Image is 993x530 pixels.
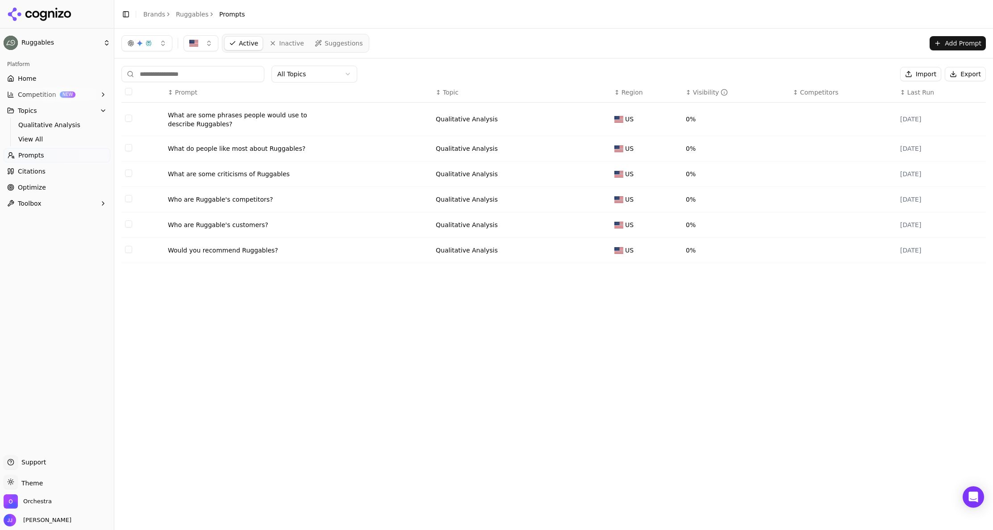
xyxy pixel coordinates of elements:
span: Home [18,74,36,83]
button: Toolbox [4,196,110,211]
div: [DATE] [900,115,982,124]
img: US flag [614,145,623,152]
button: Select all rows [125,88,132,95]
div: [DATE] [900,195,982,204]
span: Last Run [907,88,934,97]
a: What do people like most about Ruggables? [168,144,305,153]
img: US [189,39,198,48]
span: Topics [18,106,37,115]
span: Prompt [175,88,197,97]
a: View All [15,133,100,145]
img: US flag [614,222,623,228]
a: Qualitative Analysis [436,246,498,255]
div: 0% [686,246,786,255]
button: Open user button [4,514,71,526]
span: Toolbox [18,199,42,208]
div: [DATE] [900,246,982,255]
a: Active [224,36,263,50]
span: US [625,144,634,153]
th: Competitors [789,83,897,103]
div: Visibility [693,88,728,97]
div: [DATE] [900,220,982,229]
button: Select row 2 [125,144,132,151]
span: Support [18,458,46,467]
span: Citations [18,167,46,176]
a: Qualitative Analysis [436,115,498,124]
div: ↕Prompt [168,88,429,97]
div: 0% [686,144,786,153]
span: Prompts [18,151,44,160]
span: US [625,195,634,204]
button: Select row 4 [125,195,132,202]
div: Qualitative Analysis [436,144,498,153]
div: ↕Competitors [793,88,893,97]
div: ↕Visibility [686,88,786,97]
button: Topics [4,104,110,118]
th: Last Run [897,83,986,103]
a: Would you recommend Ruggables? [168,246,278,255]
span: Topic [443,88,459,97]
img: US flag [614,116,623,123]
button: Select row 3 [125,170,132,177]
button: Add Prompt [930,36,986,50]
th: Topic [432,83,611,103]
a: Prompts [4,148,110,162]
span: Ruggables [21,39,100,47]
nav: breadcrumb [143,10,245,19]
button: Select row 5 [125,220,132,228]
a: What are some phrases people would use to describe Ruggables? [168,111,311,128]
span: Region [622,88,643,97]
img: US flag [614,196,623,203]
a: Inactive [265,36,309,50]
span: Competition [18,90,56,99]
a: Qualitative Analysis [15,119,100,131]
span: [PERSON_NAME] [20,516,71,524]
div: 0% [686,115,786,124]
span: US [625,246,634,255]
th: Region [611,83,682,103]
div: 0% [686,195,786,204]
img: Orchestra [4,494,18,509]
div: Platform [4,57,110,71]
button: Open organization switcher [4,494,52,509]
a: Qualitative Analysis [436,170,498,178]
div: ↕Last Run [900,88,982,97]
th: Prompt [164,83,432,103]
span: Competitors [800,88,839,97]
a: Home [4,71,110,86]
a: Suggestions [310,36,367,50]
span: Active [239,39,258,48]
img: Jeff Jensen [4,514,16,526]
div: ↕Topic [436,88,607,97]
th: brandMentionRate [682,83,789,103]
button: Export [945,67,986,81]
button: CompetitionNEW [4,87,110,102]
div: Data table [121,83,986,263]
div: [DATE] [900,170,982,178]
a: Ruggables [176,10,209,19]
span: Theme [18,480,43,487]
span: Suggestions [325,39,363,48]
a: Qualitative Analysis [436,220,498,229]
button: Select row 6 [125,246,132,253]
div: Open Intercom Messenger [963,486,984,508]
button: Import [900,67,941,81]
span: Orchestra [23,497,52,505]
span: US [625,220,634,229]
span: US [625,115,634,124]
button: Select row 1 [125,115,132,122]
span: US [625,170,634,178]
a: What are some criticisms of Ruggables [168,170,290,178]
div: [DATE] [900,144,982,153]
div: Qualitative Analysis [436,195,498,204]
a: Citations [4,164,110,178]
a: Who are Ruggable's customers? [168,220,268,229]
